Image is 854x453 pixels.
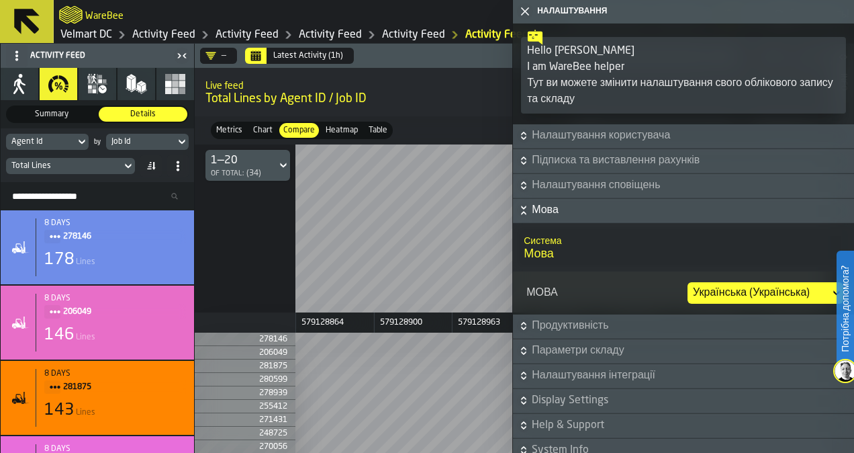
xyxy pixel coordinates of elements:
[195,346,295,360] div: 206049
[63,229,175,244] span: 278146
[195,373,295,386] div: 280599
[382,27,445,43] a: link-to-/wh/i/f27944ef-e44e-4cb8-aca8-30c52093261f/feed/fa67d4be-d497-4c68-adb1-b7aae839db33
[245,48,267,64] button: Select date range Select date range
[322,123,362,138] div: thumb
[363,122,393,139] label: button-switch-multi-Table
[211,170,244,177] span: of Total:
[76,408,95,417] span: Lines
[63,304,175,319] span: 206049
[249,123,277,138] div: thumb
[6,106,97,123] label: button-switch-multi-Summary
[212,123,246,138] div: thumb
[205,78,821,91] h2: Sub Title
[212,429,287,438] span: 248725
[44,249,75,271] div: 178
[44,218,186,228] div: Start: 25.08.2025, 10:53:02 - End: 25.08.2025, 11:46:48
[44,369,186,395] div: Title
[278,122,320,139] label: button-switch-multi-Compare
[245,48,354,64] div: Select date range
[213,124,245,136] span: Metrics
[211,153,271,178] div: DropdownMenuValue-1
[838,252,853,366] label: Потрібна допомога?
[94,138,101,146] div: by
[366,124,390,136] span: Table
[452,313,530,333] div: day: 579128963
[195,386,295,400] div: 278939
[100,108,186,120] span: Details
[85,8,124,22] h2: Sub Title
[212,375,287,384] span: 280599
[11,161,116,171] div: DropdownMenuValue-eventsCount
[44,400,75,421] div: 143
[6,134,89,150] div: DropdownMenuValue-agentId
[195,427,295,440] div: 248725
[279,123,319,138] div: thumb
[323,124,361,136] span: Heatmap
[106,134,189,150] div: DropdownMenuValue-jobId
[205,50,226,61] div: DropdownMenuValue-
[216,27,279,43] a: link-to-/wh/i/f27944ef-e44e-4cb8-aca8-30c52093261f/feed/fa67d4be-d497-4c68-adb1-b7aae839db33
[212,415,287,425] span: 271431
[99,107,187,122] div: thumb
[44,294,186,319] div: Title
[205,150,290,181] div: DropdownMenuValue-1
[59,3,83,27] a: logo-header
[465,27,528,43] a: link-to-/wh/i/f27944ef-e44e-4cb8-aca8-30c52093261f/feed/fa67d4be-d497-4c68-adb1-b7aae839db33
[97,106,189,123] label: button-switch-multi-Details
[1,361,194,435] div: stat-
[132,27,195,43] a: link-to-/wh/i/f27944ef-e44e-4cb8-aca8-30c52093261f/feed/fa67d4be-d497-4c68-adb1-b7aae839db33
[44,218,186,244] div: Title
[44,325,75,346] div: 146
[44,369,186,378] div: Start: 25.08.2025, 10:53:05 - End: 25.08.2025, 11:44:21
[205,91,821,106] span: Total Lines by Agent ID / Job ID
[212,335,287,344] span: 278146
[211,169,261,178] div: (34)
[212,362,287,371] span: 281875
[200,48,237,64] div: DropdownMenuValue-
[212,442,287,452] span: 270056
[111,137,170,147] div: DropdownMenuValue-jobId
[195,413,295,427] div: 271431
[3,45,173,67] div: Activity Feed
[11,137,70,147] div: DropdownMenuValue-agentId
[7,107,96,122] div: thumb
[1,210,194,284] div: stat-
[211,122,248,139] label: button-switch-multi-Metrics
[59,27,528,43] nav: Breadcrumb
[299,27,362,43] a: link-to-/wh/i/f27944ef-e44e-4cb8-aca8-30c52093261f/feed/fa67d4be-d497-4c68-adb1-b7aae839db33
[195,360,295,373] div: 281875
[212,402,287,411] span: 255412
[212,388,287,398] span: 278939
[44,369,186,378] div: 8 days
[273,51,343,60] div: Latest Activity (1h)
[212,348,287,358] span: 206049
[211,153,261,169] div: 1—20
[44,218,186,228] div: 8 days
[195,400,295,413] div: 255412
[268,46,348,66] button: Select date range
[6,158,135,174] div: DropdownMenuValue-eventsCount
[44,294,186,303] div: 8 days
[76,333,95,342] span: Lines
[195,333,295,346] div: 278146
[76,257,95,267] span: Lines
[320,122,363,139] label: button-switch-multi-Heatmap
[248,122,278,139] label: button-switch-multi-Chart
[1,286,194,360] div: stat-
[44,294,186,303] div: Start: 25.08.2025, 10:53:11 - End: 25.08.2025, 11:48:54
[9,108,95,120] span: Summary
[374,313,452,333] div: day: 579128900
[173,48,191,64] label: button-toggle-Закрий мене.
[195,68,832,116] div: title-Total Lines by Agent ID / Job ID
[365,123,391,138] div: thumb
[281,124,318,136] span: Compare
[63,380,175,395] span: 281875
[250,124,275,136] span: Chart
[295,313,373,333] div: day: 579128864
[60,27,112,43] a: link-to-/wh/i/f27944ef-e44e-4cb8-aca8-30c52093261f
